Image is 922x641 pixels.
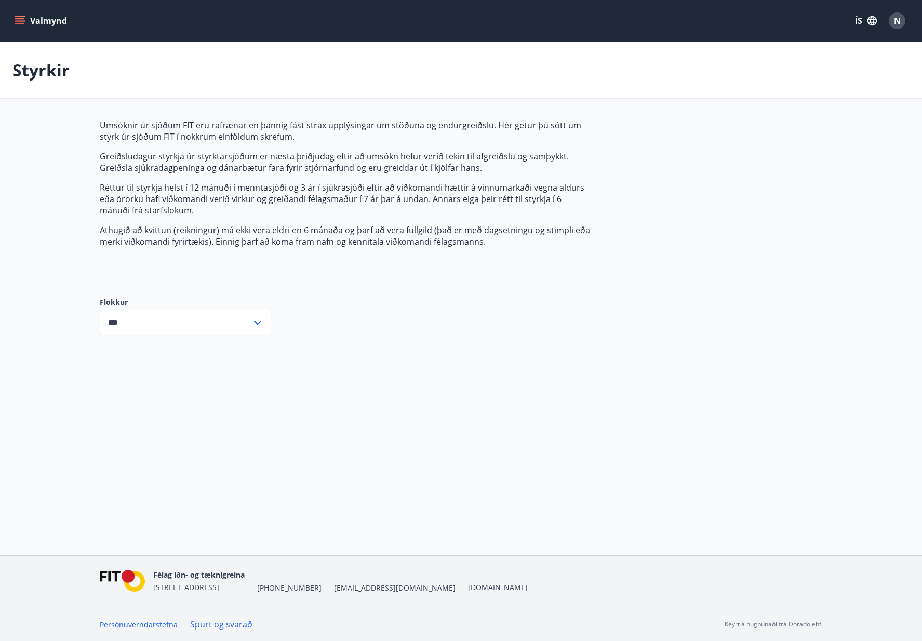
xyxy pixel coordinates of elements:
[885,8,910,33] button: N
[334,583,456,593] span: [EMAIL_ADDRESS][DOMAIN_NAME]
[153,582,219,592] span: [STREET_ADDRESS]
[894,15,901,26] span: N
[12,11,71,30] button: menu
[100,151,590,173] p: Greiðsludagur styrkja úr styrktarsjóðum er næsta þriðjudag eftir að umsókn hefur verið tekin til ...
[849,11,883,30] button: ÍS
[100,182,590,216] p: Réttur til styrkja helst í 12 mánuði í menntasjóði og 3 ár í sjúkrasjóði eftir að viðkomandi hætt...
[257,583,322,593] span: [PHONE_NUMBER]
[12,59,70,82] p: Styrkir
[100,224,590,247] p: Athugið að kvittun (reikningur) má ekki vera eldri en 6 mánaða og þarf að vera fullgild (það er m...
[153,570,245,580] span: Félag iðn- og tæknigreina
[100,620,178,630] a: Persónuverndarstefna
[468,582,528,592] a: [DOMAIN_NAME]
[190,619,252,630] a: Spurt og svarað
[100,570,145,592] img: FPQVkF9lTnNbbaRSFyT17YYeljoOGk5m51IhT0bO.png
[100,297,271,308] label: Flokkur
[725,620,823,629] p: Keyrt á hugbúnaði frá Dorado ehf.
[100,119,590,142] p: Umsóknir úr sjóðum FIT eru rafrænar en þannig fást strax upplýsingar um stöðuna og endurgreiðslu....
